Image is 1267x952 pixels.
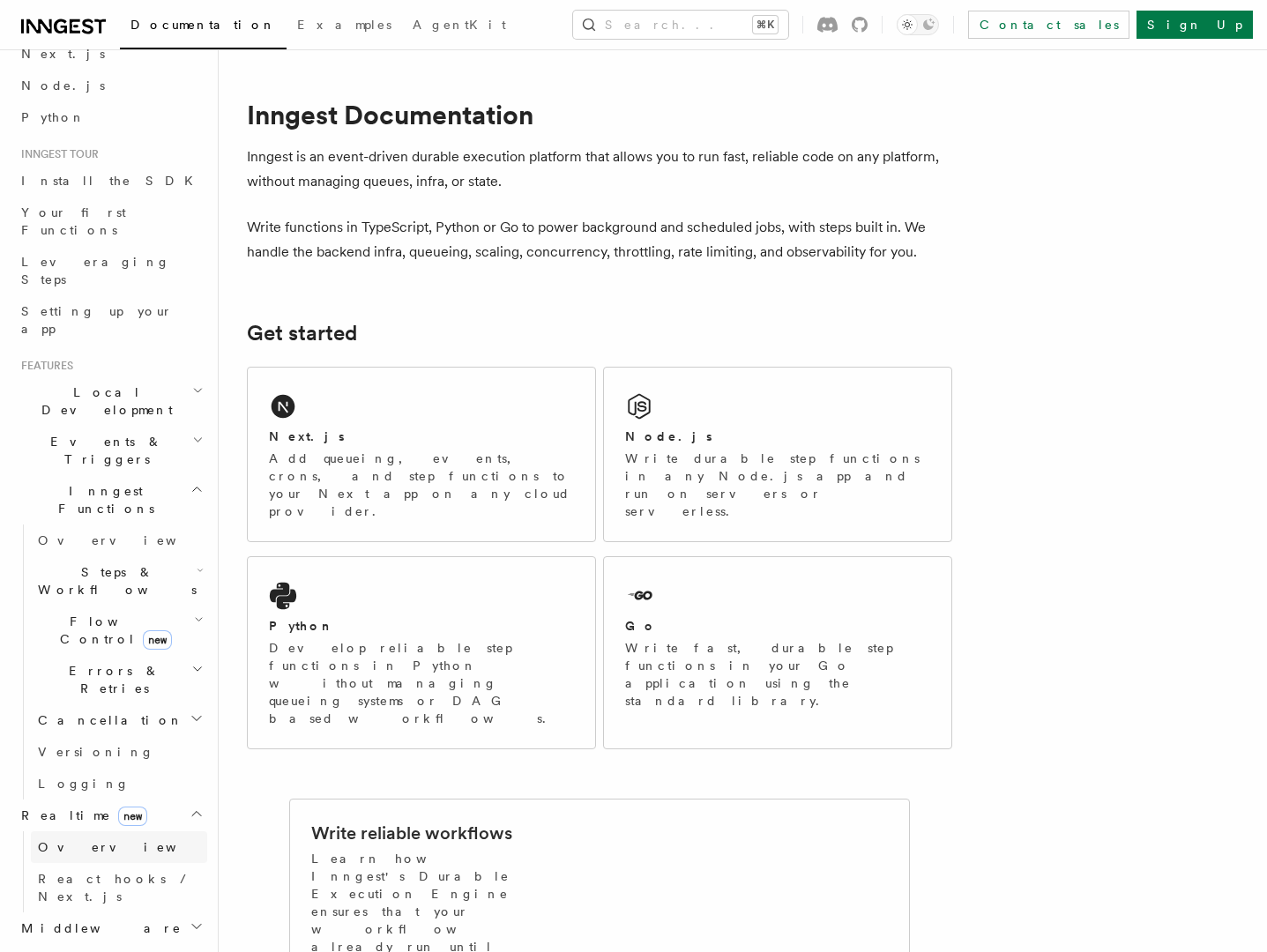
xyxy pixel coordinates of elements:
span: Versioning [38,745,154,759]
span: Inngest Functions [14,482,190,517]
h2: Python [269,617,334,635]
span: Cancellation [31,711,183,729]
span: Features [14,359,73,373]
kbd: ⌘K [753,16,778,33]
a: Documentation [120,5,287,49]
span: new [143,630,172,650]
span: Middleware [14,919,182,937]
span: Next.js [21,47,105,61]
a: PythonDevelop reliable step functions in Python without managing queueing systems or DAG based wo... [247,556,596,749]
a: Logging [31,768,207,800]
a: Setting up your app [14,295,207,345]
h1: Inngest Documentation [247,99,952,130]
span: Realtime [14,807,147,824]
span: Logging [38,777,130,791]
span: Python [21,110,86,124]
span: Setting up your app [21,304,173,336]
button: Errors & Retries [31,655,207,704]
button: Cancellation [31,704,207,736]
span: new [118,807,147,826]
p: Write fast, durable step functions in your Go application using the standard library. [625,639,930,710]
h2: Write reliable workflows [311,821,512,845]
span: Your first Functions [21,205,126,237]
span: Install the SDK [21,174,204,188]
p: Develop reliable step functions in Python without managing queueing systems or DAG based workflows. [269,639,574,727]
button: Inngest Functions [14,475,207,524]
a: Node.js [14,70,207,101]
a: Python [14,101,207,133]
button: Toggle dark mode [897,14,939,35]
a: Overview [31,831,207,863]
a: Versioning [31,736,207,768]
a: Examples [287,5,402,48]
p: Inngest is an event-driven durable execution platform that allows you to run fast, reliable code ... [247,145,952,194]
a: GoWrite fast, durable step functions in your Go application using the standard library. [603,556,952,749]
a: Leveraging Steps [14,246,207,295]
button: Flow Controlnew [31,606,207,655]
a: Get started [247,321,357,346]
span: Documentation [130,18,276,32]
span: Flow Control [31,613,194,648]
p: Write functions in TypeScript, Python or Go to power background and scheduled jobs, with steps bu... [247,215,952,264]
span: Local Development [14,383,192,419]
a: React hooks / Next.js [31,863,207,912]
span: Examples [297,18,391,32]
p: Add queueing, events, crons, and step functions to your Next app on any cloud provider. [269,450,574,520]
a: Next.js [14,38,207,70]
a: Sign Up [1137,11,1253,39]
button: Search...⌘K [573,11,788,39]
button: Local Development [14,376,207,426]
a: Overview [31,524,207,556]
h2: Go [625,617,657,635]
span: Events & Triggers [14,433,192,468]
button: Steps & Workflows [31,556,207,606]
a: Next.jsAdd queueing, events, crons, and step functions to your Next app on any cloud provider. [247,367,596,542]
div: Inngest Functions [14,524,207,800]
span: Steps & Workflows [31,563,197,599]
a: Contact sales [968,11,1129,39]
span: Node.js [21,78,105,93]
span: Leveraging Steps [21,255,170,286]
a: AgentKit [402,5,517,48]
button: Realtimenew [14,800,207,831]
span: React hooks / Next.js [38,872,194,904]
span: AgentKit [413,18,506,32]
button: Events & Triggers [14,426,207,475]
span: Overview [38,840,220,854]
h2: Node.js [625,428,712,445]
a: Your first Functions [14,197,207,246]
span: Overview [38,533,220,547]
p: Write durable step functions in any Node.js app and run on servers or serverless. [625,450,930,520]
a: Node.jsWrite durable step functions in any Node.js app and run on servers or serverless. [603,367,952,542]
div: Realtimenew [14,831,207,912]
a: Install the SDK [14,165,207,197]
h2: Next.js [269,428,345,445]
span: Errors & Retries [31,662,191,697]
span: Inngest tour [14,147,99,161]
button: Middleware [14,912,207,944]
